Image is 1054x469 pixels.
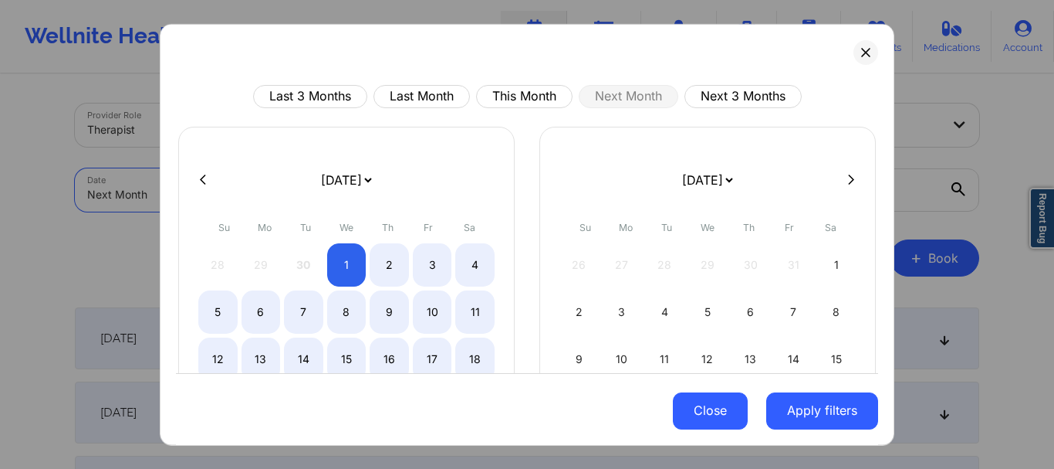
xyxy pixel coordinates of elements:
[816,337,856,380] div: Sat Nov 15 2025
[198,337,238,380] div: Sun Oct 12 2025
[816,290,856,333] div: Sat Nov 08 2025
[774,290,813,333] div: Fri Nov 07 2025
[413,243,452,286] div: Fri Oct 03 2025
[382,221,394,233] abbr: Thursday
[766,393,878,430] button: Apply filters
[619,221,633,233] abbr: Monday
[673,393,748,430] button: Close
[464,221,475,233] abbr: Saturday
[559,337,599,380] div: Sun Nov 09 2025
[731,290,770,333] div: Thu Nov 06 2025
[743,221,755,233] abbr: Thursday
[258,221,272,233] abbr: Monday
[579,84,678,107] button: Next Month
[645,337,684,380] div: Tue Nov 11 2025
[284,337,323,380] div: Tue Oct 14 2025
[731,337,770,380] div: Thu Nov 13 2025
[455,290,495,333] div: Sat Oct 11 2025
[218,221,230,233] abbr: Sunday
[684,84,802,107] button: Next 3 Months
[688,337,728,380] div: Wed Nov 12 2025
[340,221,353,233] abbr: Wednesday
[579,221,591,233] abbr: Sunday
[701,221,714,233] abbr: Wednesday
[455,243,495,286] div: Sat Oct 04 2025
[603,337,642,380] div: Mon Nov 10 2025
[370,337,409,380] div: Thu Oct 16 2025
[825,221,836,233] abbr: Saturday
[373,84,470,107] button: Last Month
[785,221,794,233] abbr: Friday
[370,290,409,333] div: Thu Oct 09 2025
[688,290,728,333] div: Wed Nov 05 2025
[603,290,642,333] div: Mon Nov 03 2025
[327,337,367,380] div: Wed Oct 15 2025
[476,84,573,107] button: This Month
[370,243,409,286] div: Thu Oct 02 2025
[661,221,672,233] abbr: Tuesday
[242,337,281,380] div: Mon Oct 13 2025
[645,290,684,333] div: Tue Nov 04 2025
[253,84,367,107] button: Last 3 Months
[413,337,452,380] div: Fri Oct 17 2025
[424,221,433,233] abbr: Friday
[198,290,238,333] div: Sun Oct 05 2025
[816,243,856,286] div: Sat Nov 01 2025
[413,290,452,333] div: Fri Oct 10 2025
[327,290,367,333] div: Wed Oct 08 2025
[774,337,813,380] div: Fri Nov 14 2025
[559,290,599,333] div: Sun Nov 02 2025
[242,290,281,333] div: Mon Oct 06 2025
[327,243,367,286] div: Wed Oct 01 2025
[455,337,495,380] div: Sat Oct 18 2025
[284,290,323,333] div: Tue Oct 07 2025
[300,221,311,233] abbr: Tuesday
